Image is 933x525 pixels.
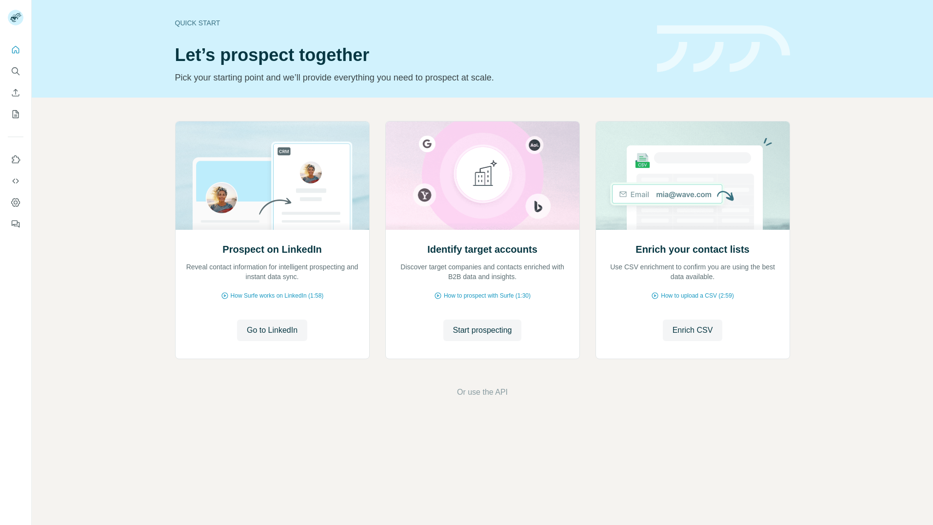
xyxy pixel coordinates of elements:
span: Start prospecting [453,324,512,336]
button: Search [8,62,23,80]
h2: Identify target accounts [427,242,537,256]
img: Identify target accounts [385,121,580,230]
h2: Enrich your contact lists [635,242,749,256]
button: Use Surfe on LinkedIn [8,151,23,168]
button: Start prospecting [443,320,522,341]
span: How to upload a CSV (2:59) [661,291,734,300]
button: Dashboard [8,194,23,211]
p: Pick your starting point and we’ll provide everything you need to prospect at scale. [175,71,645,84]
button: Enrich CSV [663,320,723,341]
button: Go to LinkedIn [237,320,307,341]
span: How Surfe works on LinkedIn (1:58) [231,291,324,300]
p: Reveal contact information for intelligent prospecting and instant data sync. [185,262,359,282]
span: Enrich CSV [673,324,713,336]
button: Quick start [8,41,23,59]
span: How to prospect with Surfe (1:30) [444,291,531,300]
img: Prospect on LinkedIn [175,121,370,230]
span: Go to LinkedIn [247,324,298,336]
button: Or use the API [457,386,508,398]
h1: Let’s prospect together [175,45,645,65]
button: Enrich CSV [8,84,23,101]
p: Discover target companies and contacts enriched with B2B data and insights. [396,262,570,282]
button: Use Surfe API [8,172,23,190]
button: My lists [8,105,23,123]
img: Enrich your contact lists [596,121,790,230]
div: Quick start [175,18,645,28]
img: banner [657,25,790,73]
h2: Prospect on LinkedIn [222,242,321,256]
p: Use CSV enrichment to confirm you are using the best data available. [606,262,780,282]
button: Feedback [8,215,23,233]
